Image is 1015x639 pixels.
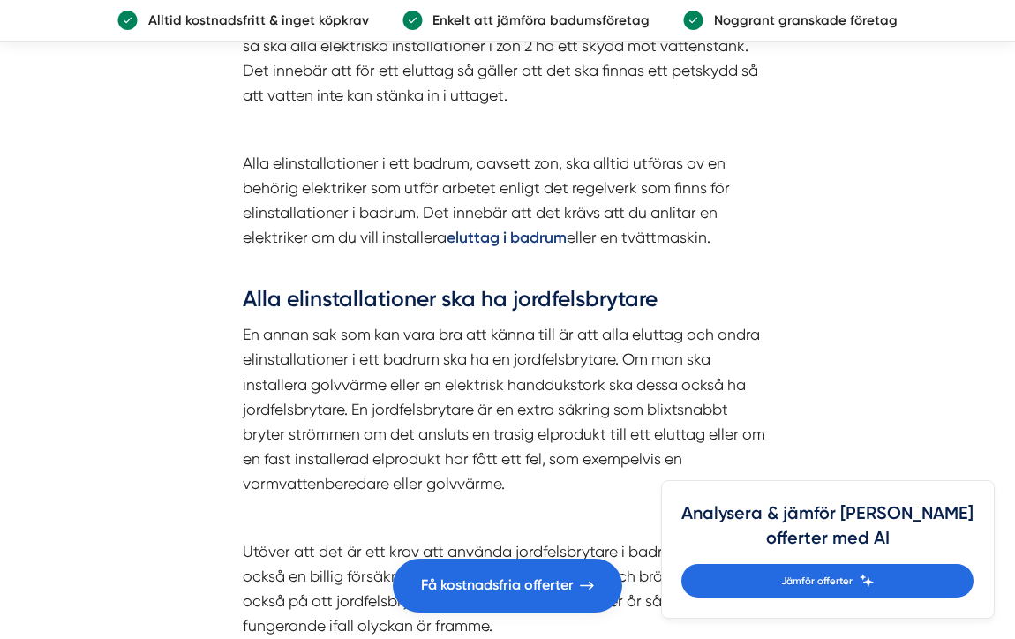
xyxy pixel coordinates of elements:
span: Få kostnadsfria offerter [421,574,574,597]
p: Alltid kostnadsfritt & inget köpkrav [138,10,368,31]
a: Jämför offerter [681,564,974,598]
p: En annan sak som kan vara bra att känna till är att alla eluttag och andra elinstallationer i ett... [243,322,772,496]
p: Enkelt att jämföra badumsföretag [423,10,650,31]
h3: Alla elinstallationer ska ha jordfelsbrytare [243,284,772,323]
p: Alla elinstallationer i ett badrum, oavsett zon, ska alltid utföras av en behörig elektriker som ... [243,151,772,275]
a: eluttag i badrum [447,229,567,246]
p: Noggrant granskade företag [703,10,897,31]
h4: Analysera & jämför [PERSON_NAME] offerter med AI [681,501,974,564]
span: Jämför offerter [781,573,853,589]
a: Få kostnadsfria offerter [393,559,622,613]
p: Utöver att det är ett krav att använda jordfelsbrytare i badrum så är det också en billig försäkr... [243,539,772,639]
